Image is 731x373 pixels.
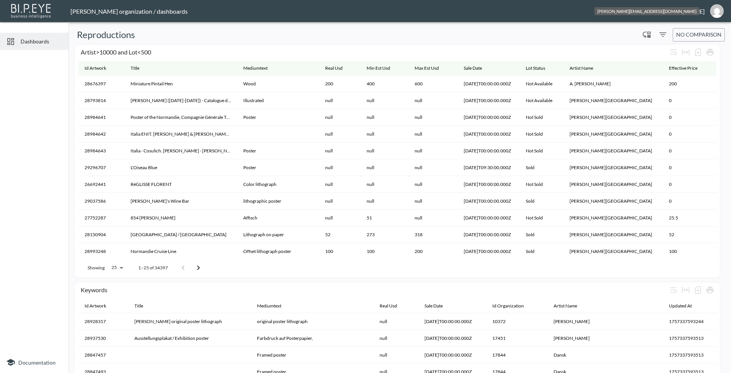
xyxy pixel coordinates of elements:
th: Ausstellungsplakat / Exhibition poster [128,330,251,347]
button: No comparison [673,28,725,42]
th: A.M. Cassandre [563,126,663,142]
th: CLAVÉ Antoni original poster lithograph [128,313,251,330]
span: Id Organization [492,301,534,311]
th: 52 [663,226,716,243]
span: Min Est Usd [367,64,400,73]
th: Wood [237,75,319,92]
th: Sold [520,159,563,176]
div: Id Organization [492,301,524,311]
th: null [361,92,409,109]
th: null [409,126,457,142]
th: 52 [319,226,361,243]
th: 2025-07-11T00:00:00.000Z [418,330,486,347]
div: Wrap text [667,284,680,296]
div: Sale Date [464,64,482,73]
span: Mediumtext [257,301,291,311]
div: Mediumtext [243,64,268,73]
th: Miniature Pintail Hen [124,75,237,92]
th: A. Elmer Crowell [563,75,663,92]
th: 318 [409,226,457,243]
div: Effective Price [669,64,697,73]
th: A.M. Cassandre [563,159,663,176]
span: Sale Date [464,64,492,73]
span: Dashboards [21,37,62,45]
th: null [319,176,361,193]
div: Min Est Usd [367,64,390,73]
span: Real Usd [325,64,353,73]
a: Documentation [6,358,62,367]
th: 2025-07-19T00:00:00.000Z [458,243,520,260]
span: Lot Status [526,64,555,73]
th: 2025-06-26T00:00:00.000Z [458,193,520,210]
div: Keywords [81,286,667,293]
th: 2025-07-16T09:30:00.000Z [458,159,520,176]
th: A.M. Cassandre [563,243,663,260]
th: A.M. Cassandre (1901-1968) - Catalogue des Grands Vins 1936 [124,92,237,109]
div: Number of rows selected for download: 12413 [692,284,704,296]
th: 1757337593513 [663,347,716,363]
th: 854 Adolphe Mouron Cassandre [124,210,237,226]
th: A.M. Cassandre [563,142,663,159]
div: Print [704,284,716,296]
th: Not Sold [520,109,563,126]
th: Normandie Cruise Line [124,243,237,260]
th: null [373,330,419,347]
th: null [319,126,361,142]
th: original poster lithograph [251,313,373,330]
th: 2025-03-06T00:00:00.000Z [458,176,520,193]
th: Lithograph on paper [237,226,319,243]
div: Artist>10000 and Lot<500 [81,48,667,56]
div: Toggle table layout between fixed and auto (default: auto) [680,46,692,58]
th: 0 [663,176,716,193]
div: Title [131,64,139,73]
th: 28993248 [78,243,124,260]
th: Sold [520,193,563,210]
th: null [409,193,457,210]
div: Max Est Usd [415,64,439,73]
span: Title [131,64,149,73]
th: Not Available [520,75,563,92]
th: 10372 [486,313,547,330]
th: 26692441 [78,176,124,193]
p: 1–25 of 34397 [138,264,168,271]
th: 100 [663,243,716,260]
th: 51 [361,210,409,226]
th: null [409,176,457,193]
div: Artist Name [554,301,577,311]
div: Real Usd [380,301,397,311]
th: Italia ENIT. Coen & C.Milano [124,126,237,142]
th: null [319,92,361,109]
span: Id Artwork [85,64,116,73]
th: 0 [663,193,716,210]
th: 28984643 [78,142,124,159]
th: null [409,109,457,126]
div: Print [704,46,716,58]
th: Not Sold [520,176,563,193]
th: Poster [237,159,319,176]
th: 0 [663,142,716,159]
button: Go to next page [191,260,206,275]
th: Poster of the Normandie, Compagnie Générale Transatlantique, "French Line" Normandie 1935 [124,109,237,126]
th: 2025-06-24T00:00:00.000Z [458,126,520,142]
th: 273 [361,226,409,243]
th: 2025-04-14T00:00:00.000Z [458,210,520,226]
span: Documentation [18,359,56,366]
th: A.M. Cassandre [563,92,663,109]
th: 0 [663,109,716,126]
th: Sold [520,243,563,260]
th: Poster [237,109,319,126]
th: Color lithograph [237,176,319,193]
th: null [319,193,361,210]
div: Mediumtext [257,301,281,311]
div: Title [134,301,143,311]
th: Farbdruck auf Posterpapier, [251,330,373,347]
th: Poster [237,142,319,159]
th: null [409,159,457,176]
th: 25.5 [663,210,716,226]
span: Mediumtext [243,64,278,73]
th: null [319,109,361,126]
th: 28984641 [78,109,124,126]
th: A.M. Cassandre [563,109,663,126]
th: null [361,159,409,176]
div: Real Usd [325,64,343,73]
